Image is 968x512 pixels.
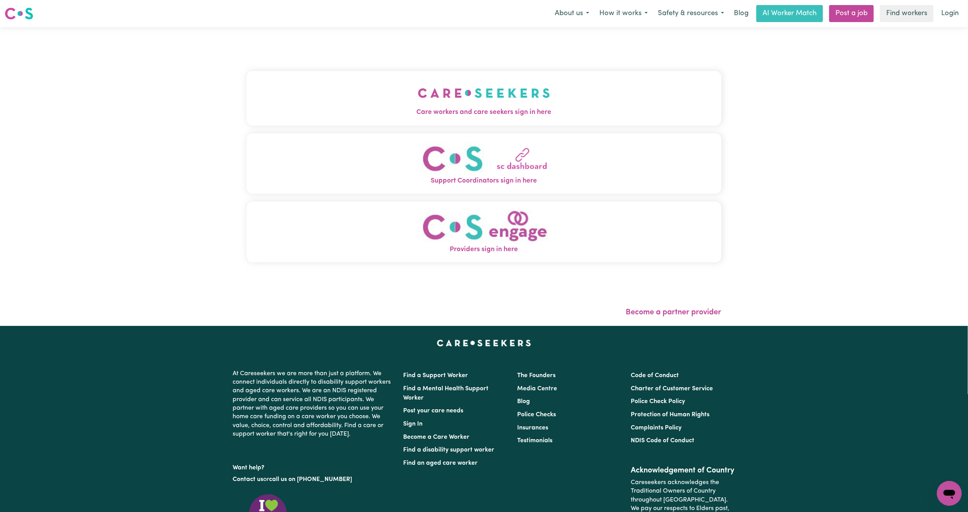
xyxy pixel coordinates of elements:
a: Find an aged care worker [404,460,478,466]
a: Post a job [829,5,874,22]
img: Careseekers logo [5,7,33,21]
a: Post your care needs [404,408,464,414]
button: Care workers and care seekers sign in here [247,71,721,125]
span: Support Coordinators sign in here [247,176,721,186]
a: Protection of Human Rights [631,412,709,418]
span: Care workers and care seekers sign in here [247,107,721,117]
a: The Founders [517,372,556,379]
button: Safety & resources [653,5,729,22]
a: Find a disability support worker [404,447,495,453]
a: call us on [PHONE_NUMBER] [269,476,352,483]
a: Careseekers logo [5,5,33,22]
a: Login [937,5,963,22]
a: Police Checks [517,412,556,418]
a: Testimonials [517,438,552,444]
a: Sign In [404,421,423,427]
h2: Acknowledgement of Country [631,466,735,475]
iframe: Button to launch messaging window, conversation in progress [937,481,962,506]
span: Providers sign in here [247,245,721,255]
p: At Careseekers we are more than just a platform. We connect individuals directly to disability su... [233,366,394,442]
button: How it works [594,5,653,22]
a: Police Check Policy [631,398,685,405]
a: Find workers [880,5,933,22]
a: Become a partner provider [626,309,721,316]
a: Find a Mental Health Support Worker [404,386,489,401]
a: Complaints Policy [631,425,682,431]
a: Media Centre [517,386,557,392]
a: Insurances [517,425,548,431]
button: Providers sign in here [247,202,721,262]
button: About us [550,5,594,22]
a: Charter of Customer Service [631,386,713,392]
a: Careseekers home page [437,340,531,346]
a: Find a Support Worker [404,372,468,379]
button: Support Coordinators sign in here [247,133,721,194]
a: Code of Conduct [631,372,679,379]
p: Want help? [233,460,394,472]
a: Blog [729,5,753,22]
p: or [233,472,394,487]
a: NDIS Code of Conduct [631,438,694,444]
a: AI Worker Match [756,5,823,22]
a: Contact us [233,476,264,483]
a: Become a Care Worker [404,434,470,440]
a: Blog [517,398,530,405]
